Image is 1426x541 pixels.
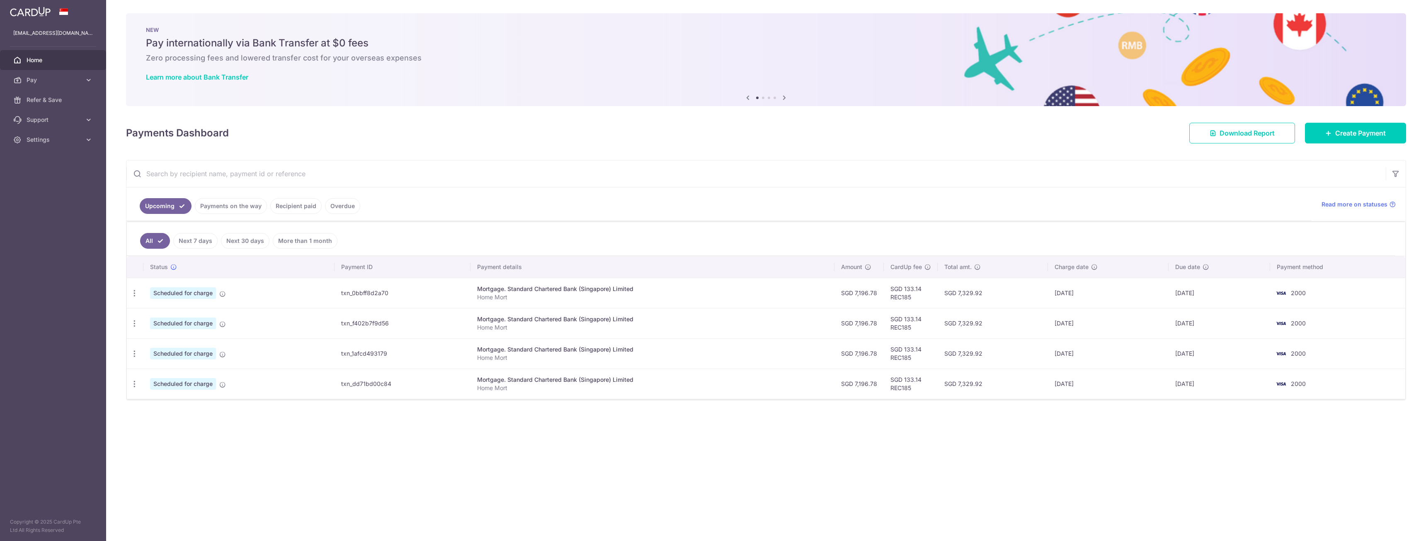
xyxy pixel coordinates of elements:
span: Scheduled for charge [150,378,216,390]
h4: Payments Dashboard [126,126,229,141]
div: Mortgage. Standard Chartered Bank (Singapore) Limited [477,315,827,323]
span: Create Payment [1335,128,1386,138]
a: Download Report [1189,123,1295,143]
th: Payment method [1270,256,1405,278]
td: SGD 7,329.92 [938,338,1048,369]
span: Download Report [1220,128,1275,138]
td: [DATE] [1169,338,1270,369]
span: Read more on statuses [1322,200,1387,209]
span: Refer & Save [27,96,81,104]
td: SGD 133.14 REC185 [884,278,938,308]
td: SGD 133.14 REC185 [884,308,938,338]
span: Scheduled for charge [150,348,216,359]
a: Learn more about Bank Transfer [146,73,248,81]
td: [DATE] [1048,338,1169,369]
img: Bank transfer banner [126,13,1406,106]
a: Next 30 days [221,233,269,249]
span: 2000 [1291,289,1306,296]
th: Payment ID [335,256,470,278]
a: More than 1 month [273,233,337,249]
a: All [140,233,170,249]
span: Pay [27,76,81,84]
span: Home [27,56,81,64]
td: txn_dd71bd00c84 [335,369,470,399]
img: CardUp [10,7,51,17]
p: Home Mort [477,323,827,332]
span: Charge date [1055,263,1089,271]
span: Amount [841,263,862,271]
a: Payments on the way [195,198,267,214]
a: Read more on statuses [1322,200,1396,209]
img: Bank Card [1273,318,1289,328]
a: Next 7 days [173,233,218,249]
td: SGD 133.14 REC185 [884,338,938,369]
img: Bank Card [1273,288,1289,298]
span: Scheduled for charge [150,318,216,329]
td: SGD 7,329.92 [938,369,1048,399]
td: [DATE] [1169,369,1270,399]
th: Payment details [470,256,834,278]
div: Mortgage. Standard Chartered Bank (Singapore) Limited [477,285,827,293]
span: Status [150,263,168,271]
span: 2000 [1291,320,1306,327]
span: Settings [27,136,81,144]
span: Scheduled for charge [150,287,216,299]
td: SGD 7,196.78 [834,278,884,308]
td: txn_1afcd493179 [335,338,470,369]
td: [DATE] [1048,308,1169,338]
p: Home Mort [477,293,827,301]
td: [DATE] [1169,278,1270,308]
a: Upcoming [140,198,192,214]
p: Home Mort [477,384,827,392]
td: txn_0bbff8d2a70 [335,278,470,308]
span: Support [27,116,81,124]
a: Create Payment [1305,123,1406,143]
p: Home Mort [477,354,827,362]
div: Mortgage. Standard Chartered Bank (Singapore) Limited [477,345,827,354]
span: Due date [1175,263,1200,271]
td: [DATE] [1048,278,1169,308]
td: txn_f402b7f9d56 [335,308,470,338]
td: SGD 7,196.78 [834,338,884,369]
h6: Zero processing fees and lowered transfer cost for your overseas expenses [146,53,1386,63]
td: SGD 7,329.92 [938,278,1048,308]
td: SGD 7,196.78 [834,369,884,399]
span: Total amt. [944,263,972,271]
img: Bank Card [1273,349,1289,359]
img: Bank Card [1273,379,1289,389]
span: 2000 [1291,350,1306,357]
a: Overdue [325,198,360,214]
h5: Pay internationally via Bank Transfer at $0 fees [146,36,1386,50]
p: [EMAIL_ADDRESS][DOMAIN_NAME] [13,29,93,37]
div: Mortgage. Standard Chartered Bank (Singapore) Limited [477,376,827,384]
td: [DATE] [1169,308,1270,338]
td: SGD 133.14 REC185 [884,369,938,399]
td: SGD 7,196.78 [834,308,884,338]
input: Search by recipient name, payment id or reference [126,160,1386,187]
a: Recipient paid [270,198,322,214]
p: NEW [146,27,1386,33]
span: 2000 [1291,380,1306,387]
td: SGD 7,329.92 [938,308,1048,338]
td: [DATE] [1048,369,1169,399]
span: CardUp fee [890,263,922,271]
